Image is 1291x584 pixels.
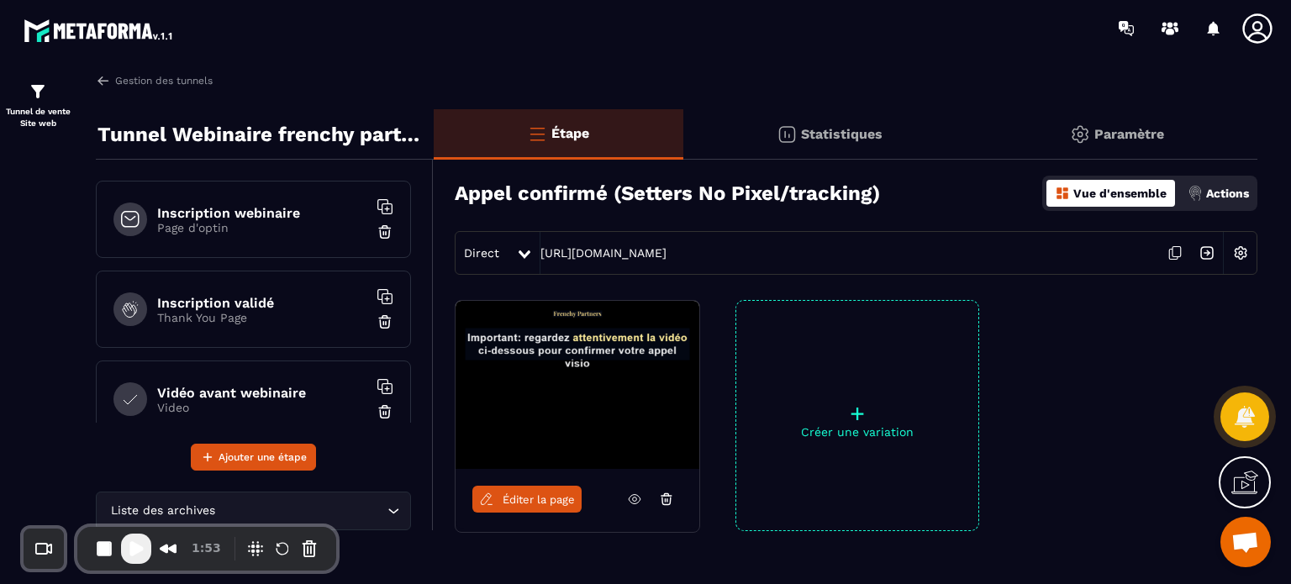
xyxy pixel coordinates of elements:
[96,73,111,88] img: arrow
[96,492,411,530] div: Search for option
[1070,124,1090,145] img: setting-gr.5f69749f.svg
[736,425,978,439] p: Créer une variation
[96,73,213,88] a: Gestion des tunnels
[455,182,880,205] h3: Appel confirmé (Setters No Pixel/tracking)
[157,221,367,234] p: Page d'optin
[97,118,421,151] p: Tunnel Webinaire frenchy partners
[1094,126,1164,142] p: Paramètre
[157,295,367,311] h6: Inscription validé
[1206,187,1249,200] p: Actions
[377,403,393,420] img: trash
[1225,237,1257,269] img: setting-w.858f3a88.svg
[4,106,71,129] p: Tunnel de vente Site web
[157,205,367,221] h6: Inscription webinaire
[4,69,71,142] a: formationformationTunnel de vente Site web
[377,313,393,330] img: trash
[157,385,367,401] h6: Vidéo avant webinaire
[503,493,575,506] span: Éditer la page
[472,486,582,513] a: Éditer la page
[464,246,499,260] span: Direct
[219,502,383,520] input: Search for option
[219,449,307,466] span: Ajouter une étape
[1191,237,1223,269] img: arrow-next.bcc2205e.svg
[551,125,589,141] p: Étape
[1220,517,1271,567] div: Ouvrir le chat
[527,124,547,144] img: bars-o.4a397970.svg
[157,311,367,324] p: Thank You Page
[456,301,699,469] img: image
[540,246,667,260] a: [URL][DOMAIN_NAME]
[157,401,367,414] p: Video
[28,82,48,102] img: formation
[801,126,883,142] p: Statistiques
[777,124,797,145] img: stats.20deebd0.svg
[1188,186,1203,201] img: actions.d6e523a2.png
[377,224,393,240] img: trash
[736,402,978,425] p: +
[24,15,175,45] img: logo
[191,444,316,471] button: Ajouter une étape
[107,502,219,520] span: Liste des archives
[1073,187,1167,200] p: Vue d'ensemble
[1055,186,1070,201] img: dashboard-orange.40269519.svg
